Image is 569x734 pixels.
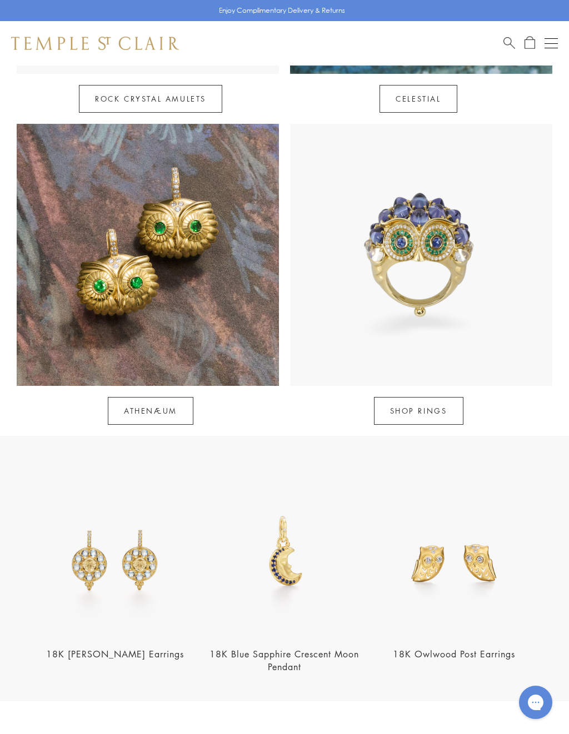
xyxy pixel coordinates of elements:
[209,648,359,673] a: 18K Blue Sapphire Crescent Moon Pendant
[373,472,536,635] img: 18K Owlwood Post Earrings
[393,648,515,660] a: 18K Owlwood Post Earrings
[79,85,222,113] a: Rock Crystal Amulets
[219,5,345,16] p: Enjoy Complimentary Delivery & Returns
[503,36,515,50] a: Search
[380,85,457,113] a: Celestial
[545,37,558,50] button: Open navigation
[11,37,179,50] img: Temple St. Clair
[374,397,463,425] a: SHOP RINGS
[108,397,193,425] a: Athenæum
[513,682,558,723] iframe: Gorgias live chat messenger
[203,472,366,635] img: 18K Blue Sapphire Crescent Moon Pendant
[33,472,196,635] img: E34861-LUNAHABM
[46,648,184,660] a: 18K [PERSON_NAME] Earrings
[525,36,535,50] a: Open Shopping Bag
